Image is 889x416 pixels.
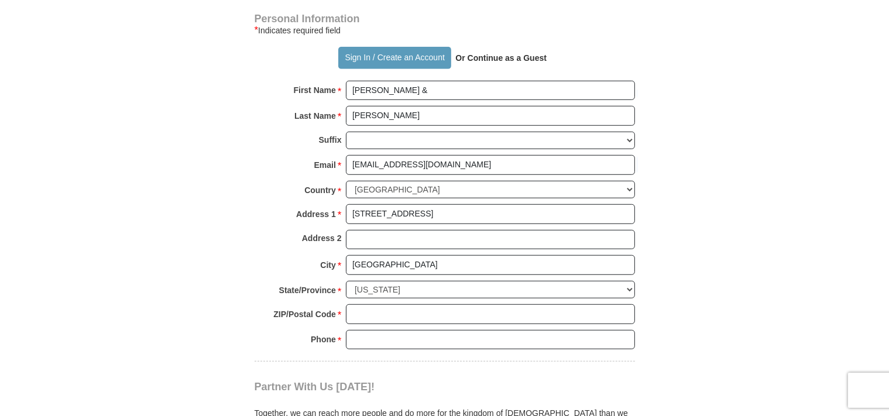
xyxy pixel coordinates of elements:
div: Indicates required field [255,23,635,37]
h4: Personal Information [255,14,635,23]
strong: Address 1 [296,206,336,222]
strong: Country [304,182,336,198]
strong: State/Province [279,282,336,298]
strong: Or Continue as a Guest [455,53,547,63]
button: Sign In / Create an Account [338,47,451,69]
strong: First Name [294,82,336,98]
strong: City [320,257,335,273]
strong: Email [314,157,336,173]
strong: ZIP/Postal Code [273,306,336,322]
span: Partner With Us [DATE]! [255,381,375,393]
strong: Suffix [319,132,342,148]
strong: Last Name [294,108,336,124]
strong: Address 2 [302,230,342,246]
strong: Phone [311,331,336,348]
